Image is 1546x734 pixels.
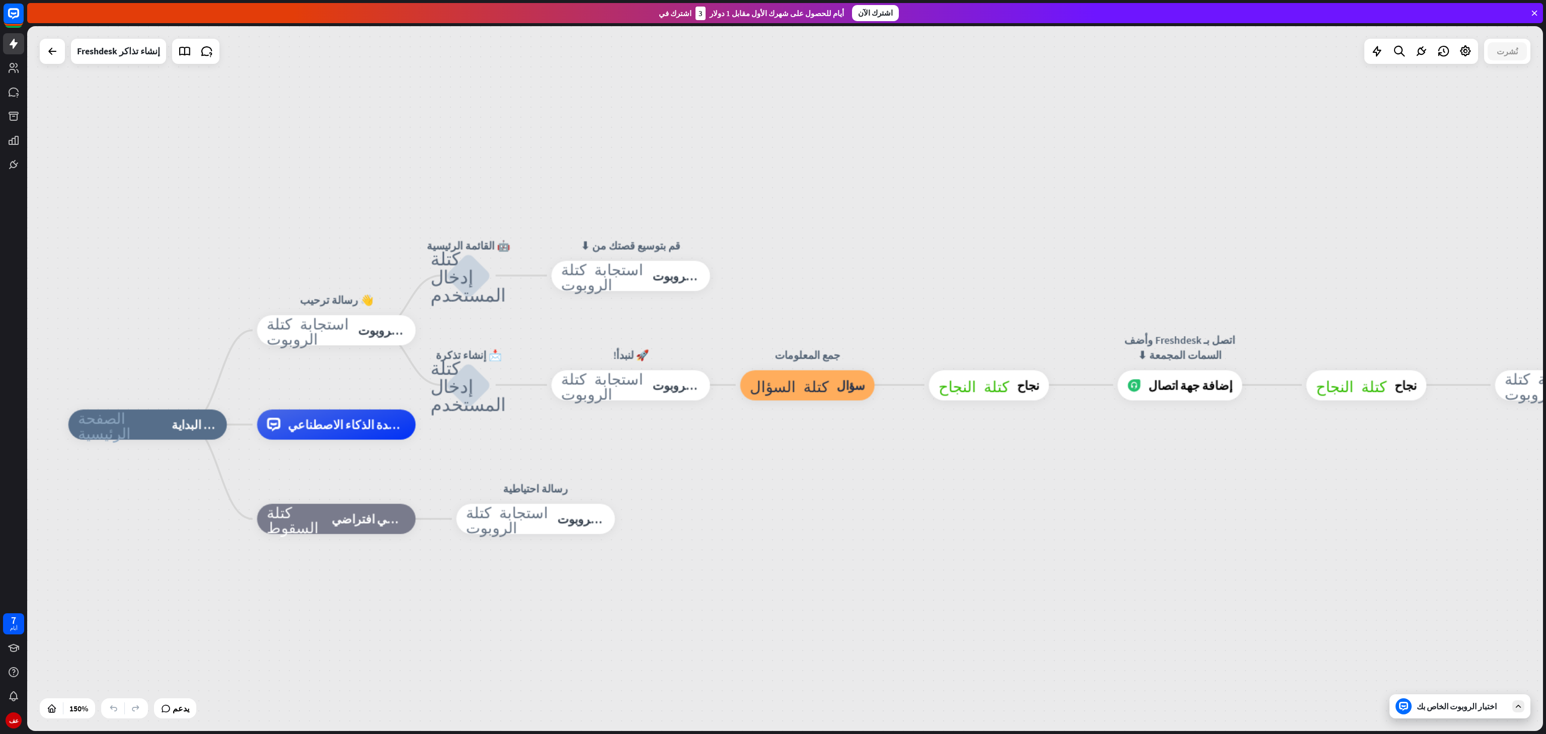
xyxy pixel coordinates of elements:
div: عف [6,712,22,728]
font: أيام [10,625,18,631]
font: استجابة كتلة الروبوت [561,370,644,400]
font: جمع المعلومات [775,348,840,362]
font: استجابة كتلة الروبوت [267,315,349,345]
font: استجابة الروبوت [653,268,733,283]
font: خيار احتياطي افتراضي [332,511,442,526]
font: استجابة كتلة الروبوت [561,261,644,291]
div: إنشاء تذاكر Freshdesk [77,39,160,64]
font: 📩 إنشاء تذكرة [436,348,502,362]
font: كتلة السؤال [750,377,829,392]
font: 🚀 لنبدأ! [613,348,649,362]
font: نجاح [1395,377,1417,392]
font: 150% [69,703,88,713]
font: اشترك الآن [858,8,893,18]
font: اختبار الروبوت الخاص بك [1417,701,1497,711]
a: 7 أيام [3,613,24,634]
font: رسالة احتياطية [503,482,568,496]
font: الصفحة الرئيسية_2 [78,410,131,440]
font: إضافة جهة اتصال [1148,377,1232,392]
font: يدعم [173,703,189,713]
button: نُشرت [1488,42,1527,60]
font: اشترك في [659,9,691,18]
font: كتلة السقوط [267,504,319,534]
font: نُشرت [1497,46,1518,56]
font: كتلة إدخال المستخدم [431,357,506,413]
font: اتصل بـ Freshdesk وأضف السمات المجمعة ⬇ [1124,333,1235,362]
font: إنشاء تذاكر Freshdesk [77,45,160,57]
font: استجابة الروبوت [358,322,438,338]
font: كتلة النجاح [939,377,1010,392]
font: استجابة الروبوت [558,511,638,526]
font: مساعدة الذكاء الاصطناعي [288,417,418,432]
font: كتلة النجاح [1316,377,1387,392]
font: 🤖 القائمة الرئيسية [427,238,510,252]
font: استجابة الروبوت [653,377,733,392]
font: نقطة البداية [172,417,229,432]
font: كتلة إدخال المستخدم [431,248,506,303]
font: 7 [11,614,16,626]
font: 3 [699,9,703,18]
font: 👋 رسالة ترحيب [300,293,373,307]
font: أيام للحصول على شهرك الأول مقابل 1 دولار [710,9,844,18]
font: قم بتوسيع قصتك من ⬇ [581,238,680,252]
font: سؤال [837,377,865,392]
font: استجابة كتلة الروبوت [466,504,549,534]
font: نجاح [1017,377,1039,392]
